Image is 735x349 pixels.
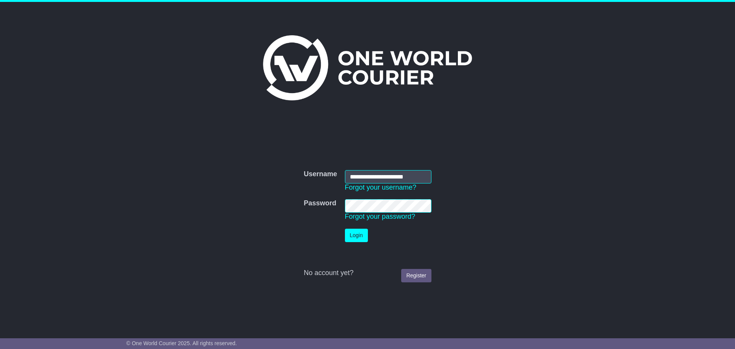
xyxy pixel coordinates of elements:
div: No account yet? [304,269,431,277]
a: Forgot your username? [345,184,416,191]
a: Register [401,269,431,282]
img: One World [263,35,472,100]
label: Username [304,170,337,179]
span: © One World Courier 2025. All rights reserved. [126,340,237,346]
label: Password [304,199,336,208]
button: Login [345,229,368,242]
a: Forgot your password? [345,213,415,220]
